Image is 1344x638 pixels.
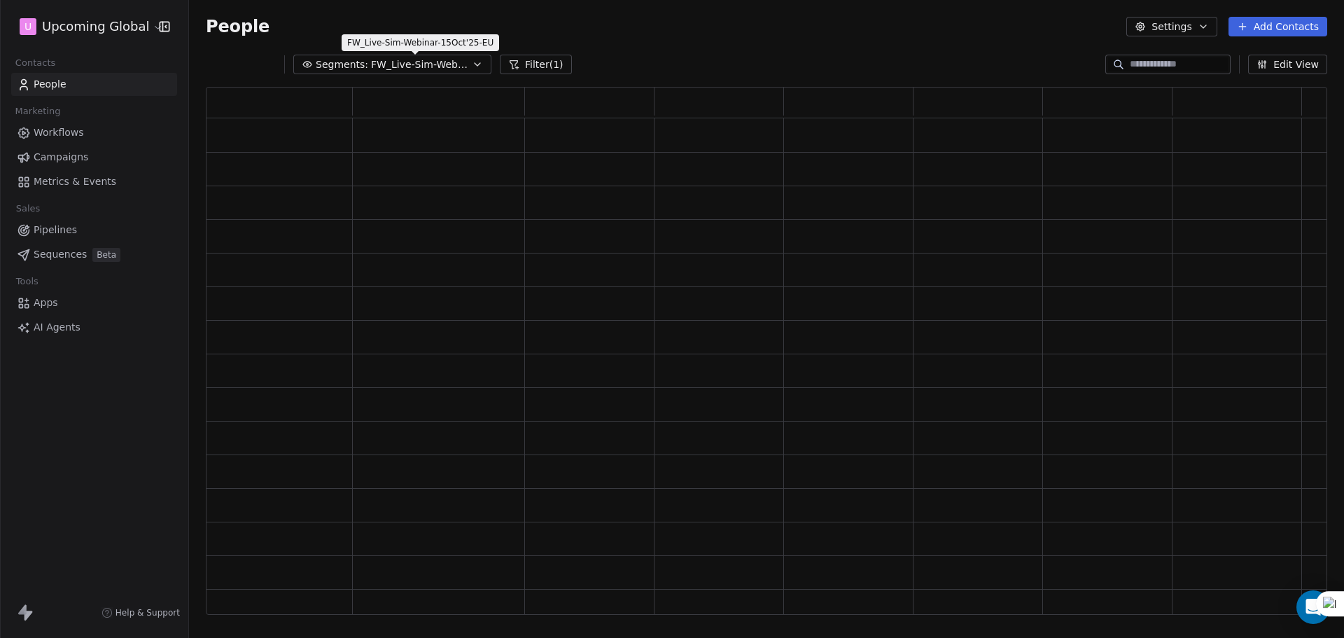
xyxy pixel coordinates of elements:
[10,198,46,219] span: Sales
[11,219,177,242] a: Pipelines
[17,15,149,39] button: UUpcoming Global
[9,53,62,74] span: Contacts
[34,223,77,237] span: Pipelines
[11,73,177,96] a: People
[101,607,180,618] a: Help & Support
[34,77,66,92] span: People
[11,121,177,144] a: Workflows
[34,125,84,140] span: Workflows
[1248,55,1327,74] button: Edit View
[34,320,80,335] span: AI Agents
[24,20,31,34] span: U
[347,37,493,48] p: FW_Live-Sim-Webinar-15Oct'25-EU
[11,243,177,266] a: SequencesBeta
[34,296,58,310] span: Apps
[206,16,269,37] span: People
[371,57,469,72] span: FW_Live-Sim-Webinar-15Oct'25-EU
[1228,17,1327,36] button: Add Contacts
[1296,590,1330,624] div: Open Intercom Messenger
[34,174,116,189] span: Metrics & Events
[42,18,149,36] span: Upcoming Global
[1126,17,1217,36] button: Settings
[11,316,177,339] a: AI Agents
[34,150,88,165] span: Campaigns
[34,247,87,262] span: Sequences
[92,248,120,262] span: Beta
[316,57,368,72] span: Segments:
[10,271,44,292] span: Tools
[11,170,177,193] a: Metrics & Events
[11,146,177,169] a: Campaigns
[9,101,66,122] span: Marketing
[115,607,180,618] span: Help & Support
[11,291,177,314] a: Apps
[500,55,572,74] button: Filter(1)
